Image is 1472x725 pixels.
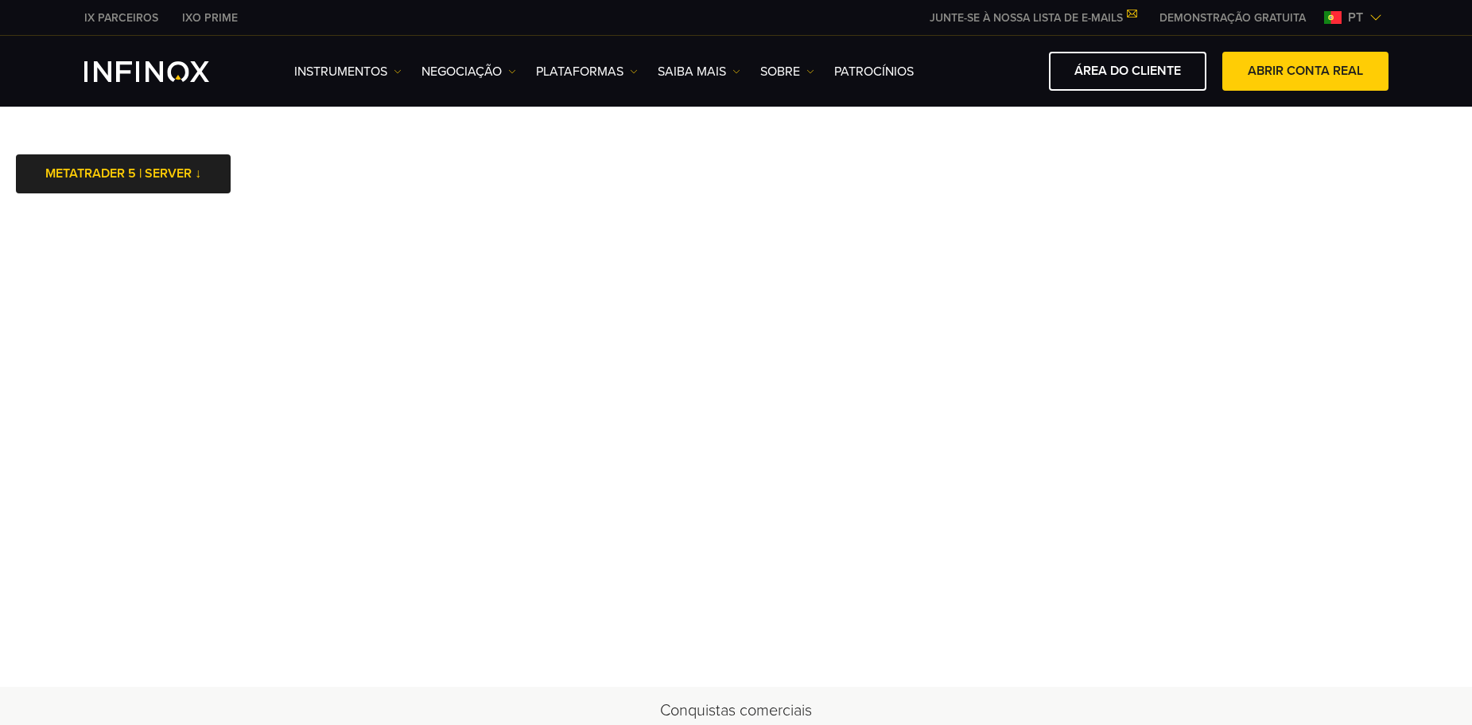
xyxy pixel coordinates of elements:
a: METATRADER 5 | SERVER ↓ [16,154,231,193]
a: INFINOX Logo [84,61,247,82]
a: Patrocínios [834,62,914,81]
a: JUNTE-SE À NOSSA LISTA DE E-MAILS [918,11,1148,25]
a: Instrumentos [294,62,402,81]
a: ÁREA DO CLIENTE [1049,52,1206,91]
a: PLATAFORMAS [536,62,638,81]
a: SOBRE [760,62,814,81]
a: NEGOCIAÇÃO [421,62,516,81]
h2: Conquistas comerciais [180,700,1293,722]
a: ABRIR CONTA REAL [1222,52,1388,91]
a: INFINOX MENU [1148,10,1318,26]
span: pt [1342,8,1369,27]
a: INFINOX [170,10,250,26]
a: INFINOX [72,10,170,26]
a: Saiba mais [658,62,740,81]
